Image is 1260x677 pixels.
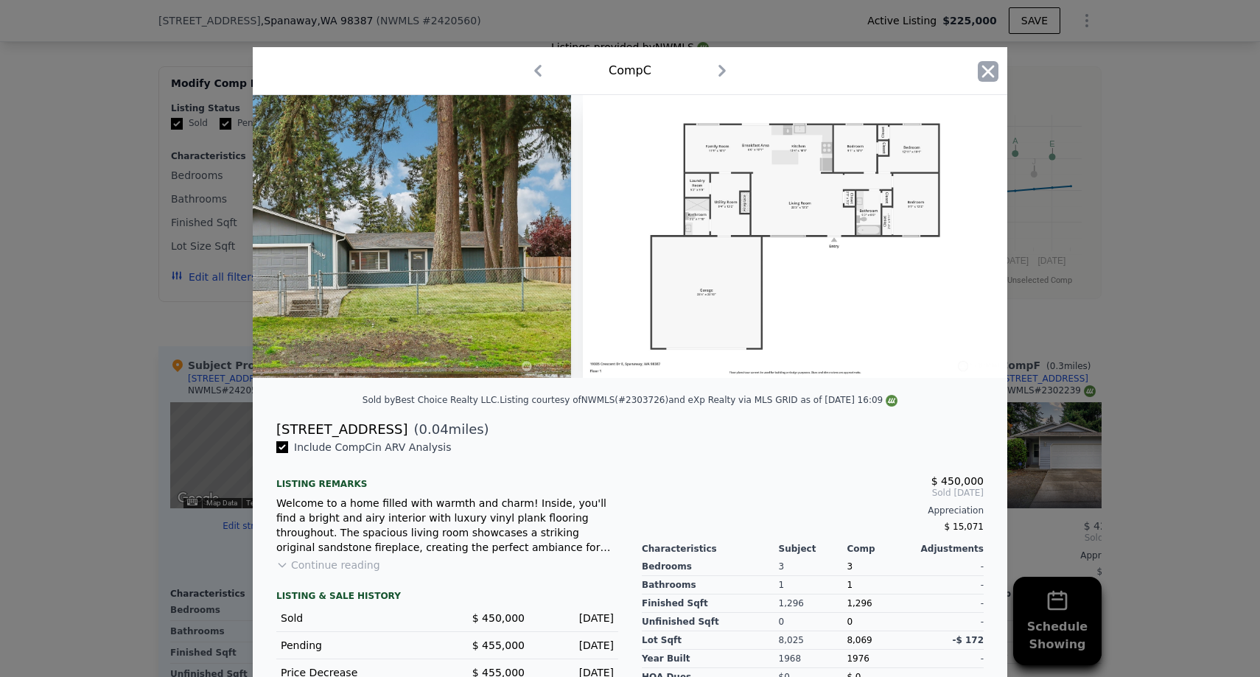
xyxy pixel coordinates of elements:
[847,617,853,627] span: 0
[915,543,984,555] div: Adjustments
[146,95,570,378] img: Property Img
[642,613,779,631] div: Unfinished Sqft
[642,631,779,650] div: Lot Sqft
[536,611,614,625] div: [DATE]
[363,395,500,405] div: Sold by Best Choice Realty LLC .
[583,95,1007,378] img: Property Img
[779,543,847,555] div: Subject
[642,576,779,594] div: Bathrooms
[276,590,618,605] div: LISTING & SALE HISTORY
[847,598,872,608] span: 1,296
[276,419,407,440] div: [STREET_ADDRESS]
[779,631,847,650] div: 8,025
[779,594,847,613] div: 1,296
[945,522,984,532] span: $ 15,071
[500,395,897,405] div: Listing courtesy of NWMLS (#2303726) and eXp Realty via MLS GRID as of [DATE] 16:09
[915,576,984,594] div: -
[952,635,984,645] span: -$ 172
[642,558,779,576] div: Bedrooms
[642,505,984,516] div: Appreciation
[847,635,872,645] span: 8,069
[472,612,525,624] span: $ 450,000
[642,594,779,613] div: Finished Sqft
[281,638,435,653] div: Pending
[276,496,618,555] div: Welcome to a home filled with warmth and charm! Inside, you'll find a bright and airy interior wi...
[886,395,897,407] img: NWMLS Logo
[281,611,435,625] div: Sold
[847,576,915,594] div: 1
[847,650,915,668] div: 1976
[276,558,380,572] button: Continue reading
[779,613,847,631] div: 0
[847,543,915,555] div: Comp
[779,650,847,668] div: 1968
[472,639,525,651] span: $ 455,000
[288,441,458,453] span: Include Comp C in ARV Analysis
[931,475,984,487] span: $ 450,000
[915,613,984,631] div: -
[779,558,847,576] div: 3
[847,561,853,572] span: 3
[609,62,651,80] div: Comp C
[642,487,984,499] span: Sold [DATE]
[915,558,984,576] div: -
[642,650,779,668] div: Year Built
[779,576,847,594] div: 1
[407,419,489,440] span: ( miles)
[536,638,614,653] div: [DATE]
[276,466,618,490] div: Listing remarks
[419,421,449,437] span: 0.04
[915,650,984,668] div: -
[915,594,984,613] div: -
[642,543,779,555] div: Characteristics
